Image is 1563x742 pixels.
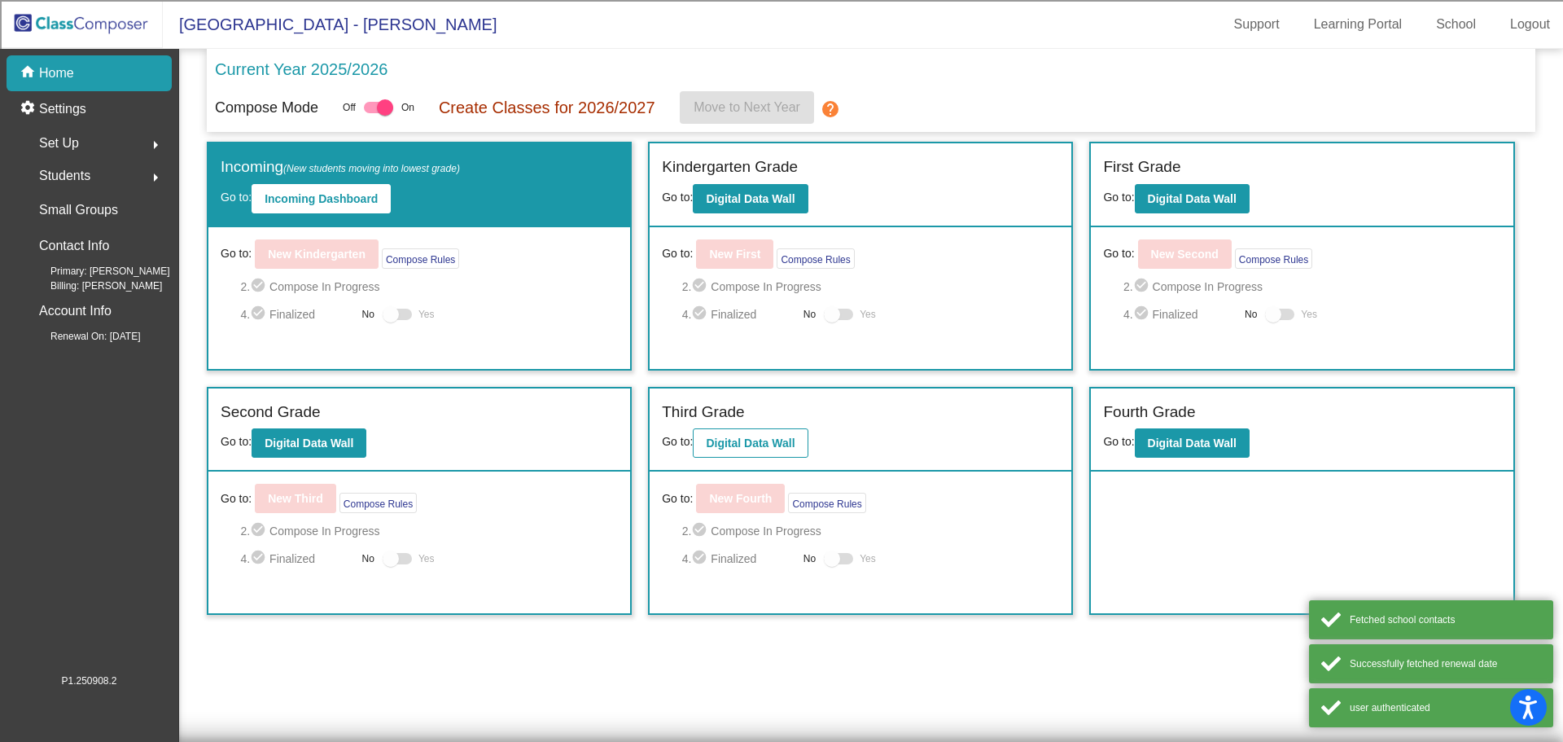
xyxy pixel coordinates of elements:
button: New Fourth [696,484,785,513]
b: New Fourth [709,492,772,505]
div: Home [7,7,340,21]
span: No [803,551,816,566]
span: 2. Compose In Progress [240,277,618,296]
p: Current Year 2025/2026 [215,57,387,81]
span: Yes [418,549,435,569]
span: Yes [1301,305,1317,324]
span: 4. Finalized [240,549,353,569]
div: TODO: put dlg title [7,317,1556,331]
div: Visual Art [7,302,1556,317]
div: MOVE [7,466,1556,481]
div: Print [7,200,1556,214]
span: Go to: [1103,191,1134,204]
b: Incoming Dashboard [265,192,378,205]
div: Rename [7,126,1556,141]
b: New Kindergarten [268,248,366,261]
span: Go to: [221,245,252,262]
span: No [803,307,816,322]
mat-icon: home [20,64,39,83]
button: New Second [1138,239,1232,269]
div: CANCEL [7,349,1556,363]
b: New Third [268,492,323,505]
button: Digital Data Wall [1135,428,1250,458]
mat-icon: check_circle [250,277,269,296]
button: Incoming Dashboard [252,184,391,213]
button: Compose Rules [382,248,459,269]
span: 4. Finalized [240,305,353,324]
span: Students [39,165,90,187]
span: Primary: [PERSON_NAME] [24,264,170,279]
span: (New students moving into lowest grade) [283,163,460,174]
mat-icon: check_circle [1133,305,1153,324]
span: Yes [860,549,876,569]
p: Small Groups [39,199,118,222]
b: New First [709,248,760,261]
div: JOURNAL [7,539,1556,554]
p: Compose Mode [215,97,318,119]
b: Digital Data Wall [1148,437,1237,450]
mat-icon: check_circle [1133,277,1153,296]
mat-icon: check_circle [691,277,711,296]
span: Yes [418,305,435,324]
button: New First [696,239,773,269]
span: Go to: [662,245,693,262]
div: DELETE [7,407,1556,422]
div: Add Outline Template [7,214,1556,229]
input: Search sources [7,569,151,586]
button: Compose Rules [339,493,417,513]
label: Third Grade [662,401,744,424]
button: Digital Data Wall [1135,184,1250,213]
div: New source [7,481,1556,495]
b: Digital Data Wall [265,437,353,450]
span: Renewal On: [DATE] [24,329,140,344]
b: Digital Data Wall [706,192,795,205]
button: Compose Rules [777,248,854,269]
p: Create Classes for 2026/2027 [439,95,655,120]
span: Go to: [662,191,693,204]
label: Second Grade [221,401,321,424]
span: Move to Next Year [694,100,800,114]
div: Move to ... [7,422,1556,437]
mat-icon: check_circle [250,521,269,541]
div: Successfully fetched renewal date [1350,656,1541,671]
mat-icon: check_circle [691,549,711,569]
mat-icon: check_circle [250,305,269,324]
div: Journal [7,244,1556,258]
span: 2. Compose In Progress [682,521,1060,541]
mat-icon: arrow_right [146,168,165,187]
div: Newspaper [7,273,1556,288]
button: Digital Data Wall [252,428,366,458]
mat-icon: check_circle [691,305,711,324]
span: Go to: [1103,435,1134,448]
span: Go to: [662,490,693,507]
span: 4. Finalized [1123,305,1237,324]
div: Download [7,185,1556,200]
p: Settings [39,99,86,119]
span: 2. Compose In Progress [1123,277,1501,296]
input: Search outlines [7,21,151,38]
label: Fourth Grade [1103,401,1195,424]
span: Go to: [221,435,252,448]
button: Move to Next Year [680,91,814,124]
div: Search for Source [7,229,1556,244]
span: 2. Compose In Progress [240,521,618,541]
p: Account Info [39,300,112,323]
span: 4. Finalized [682,305,795,324]
mat-icon: help [821,99,840,119]
b: Digital Data Wall [1148,192,1237,205]
mat-icon: arrow_right [146,135,165,155]
span: Go to: [221,490,252,507]
button: Digital Data Wall [693,184,808,213]
span: No [362,551,374,566]
div: Delete [7,82,1556,97]
mat-icon: settings [20,99,39,119]
span: Off [343,100,356,115]
button: Digital Data Wall [693,428,808,458]
b: Digital Data Wall [706,437,795,450]
b: New Second [1151,248,1219,261]
button: New Kindergarten [255,239,379,269]
span: 2. Compose In Progress [682,277,1060,296]
div: MORE [7,554,1556,569]
div: Rename Outline [7,170,1556,185]
div: WEBSITE [7,525,1556,539]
